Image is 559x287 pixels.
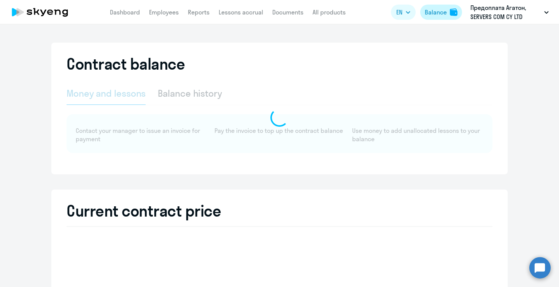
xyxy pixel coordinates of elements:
[67,55,185,73] h2: Contract balance
[110,8,140,16] a: Dashboard
[420,5,462,20] button: Balancebalance
[149,8,179,16] a: Employees
[219,8,263,16] a: Lessons accrual
[67,202,492,220] h2: Current contract price
[391,5,416,20] button: EN
[313,8,346,16] a: All products
[425,8,447,17] div: Balance
[470,3,541,21] p: Предоплата Агатон, SERVERS COM CY LTD
[467,3,553,21] button: Предоплата Агатон, SERVERS COM CY LTD
[450,8,457,16] img: balance
[188,8,210,16] a: Reports
[396,8,402,17] span: EN
[272,8,303,16] a: Documents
